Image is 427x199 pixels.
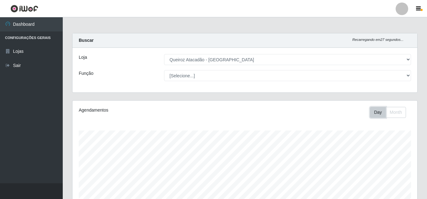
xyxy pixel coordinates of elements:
[79,107,212,113] div: Agendamentos
[352,38,403,41] i: Recarregando em 27 segundos...
[370,107,386,118] button: Day
[386,107,406,118] button: Month
[79,70,93,77] label: Função
[79,54,87,61] label: Loja
[10,5,38,13] img: CoreUI Logo
[79,38,93,43] strong: Buscar
[370,107,406,118] div: First group
[370,107,411,118] div: Toolbar with button groups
